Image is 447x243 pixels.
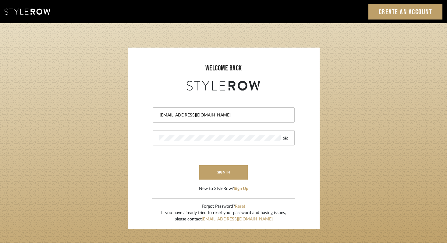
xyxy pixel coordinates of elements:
div: Forgot Password? [161,203,286,210]
div: New to StyleRow? [199,186,248,192]
div: If you have already tried to reset your password and having issues, please contact [161,210,286,223]
button: Sign Up [234,186,248,192]
div: welcome back [134,63,314,74]
a: Create an Account [368,4,443,20]
button: sign in [199,165,248,180]
button: Reset [235,203,245,210]
a: [EMAIL_ADDRESS][DOMAIN_NAME] [202,217,273,221]
input: Email Address [159,112,287,118]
